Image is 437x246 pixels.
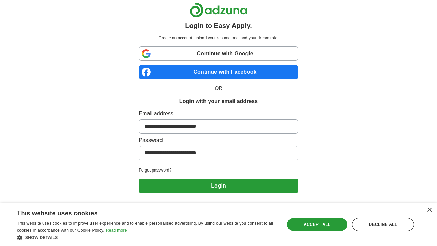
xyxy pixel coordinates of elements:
p: Create an account, upload your resume and land your dream role. [140,35,297,41]
span: This website uses cookies to improve user experience and to enable personalised advertising. By u... [17,221,273,233]
button: Login [139,179,298,193]
div: Close [427,208,432,213]
h1: Login with your email address [179,97,258,106]
span: OR [211,85,226,92]
a: Continue with Google [139,46,298,61]
div: Decline all [352,218,414,231]
a: Read more, opens a new window [106,228,127,233]
a: Forgot password? [139,167,298,173]
a: Continue with Facebook [139,65,298,79]
img: Adzuna logo [189,2,248,18]
div: Show details [17,234,277,241]
label: Password [139,136,298,145]
div: Accept all [287,218,347,231]
label: Email address [139,110,298,118]
h1: Login to Easy Apply. [185,20,252,31]
span: Show details [25,235,58,240]
div: This website uses cookies [17,207,260,217]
